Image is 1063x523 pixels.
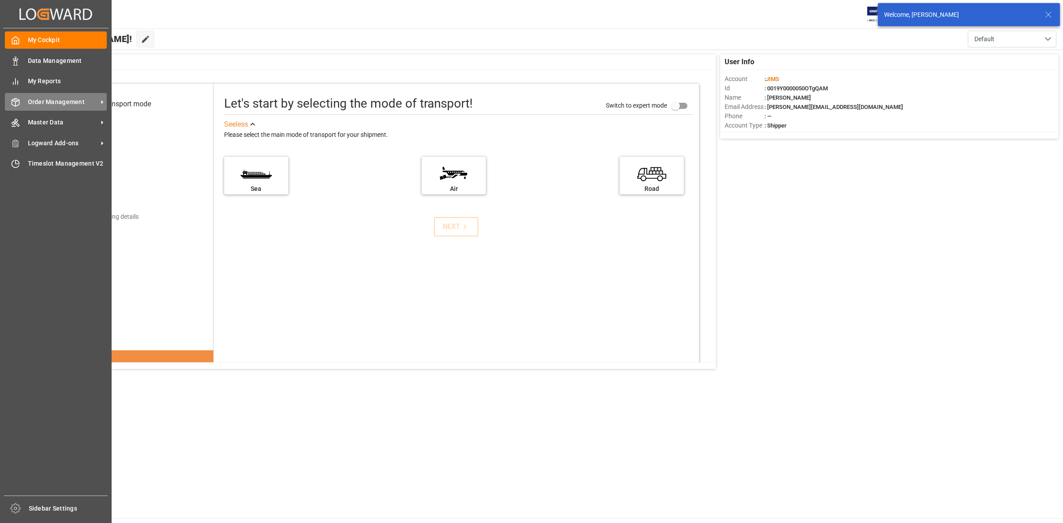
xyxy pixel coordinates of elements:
div: Let's start by selecting the mode of transport! [224,94,473,113]
button: open menu [968,31,1056,47]
div: Sea [229,184,284,194]
a: Timeslot Management V2 [5,155,107,172]
span: Default [974,35,994,44]
span: Order Management [28,97,98,107]
button: NEXT [434,217,478,236]
span: Phone [725,112,764,121]
span: Sidebar Settings [29,504,108,513]
div: Welcome, [PERSON_NAME] [884,10,1036,19]
div: NEXT [442,221,469,232]
span: : [PERSON_NAME] [764,94,811,101]
span: : — [764,113,772,120]
span: Switch to expert mode [606,102,667,109]
a: Data Management [5,52,107,69]
span: Timeslot Management V2 [28,159,107,168]
span: Account [725,74,764,84]
a: My Cockpit [5,31,107,49]
span: Id [725,84,764,93]
div: Add shipping details [83,212,139,221]
span: Data Management [28,56,107,66]
span: : [764,76,779,82]
img: Exertis%20JAM%20-%20Email%20Logo.jpg_1722504956.jpg [867,7,898,22]
span: My Cockpit [28,35,107,45]
span: : Shipper [764,122,787,129]
span: Email Address [725,102,764,112]
span: : 0019Y0000050OTgQAM [764,85,828,92]
span: Master Data [28,118,98,127]
div: Road [624,184,679,194]
span: Account Type [725,121,764,130]
div: See less [224,119,248,130]
div: Select transport mode [82,99,151,109]
div: Air [426,184,481,194]
div: Please select the main mode of transport for your shipment. [224,130,693,140]
span: Logward Add-ons [28,139,98,148]
span: My Reports [28,77,107,86]
span: Name [725,93,764,102]
a: My Reports [5,73,107,90]
span: : [PERSON_NAME][EMAIL_ADDRESS][DOMAIN_NAME] [764,104,903,110]
span: User Info [725,57,754,67]
span: JIMS [766,76,779,82]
